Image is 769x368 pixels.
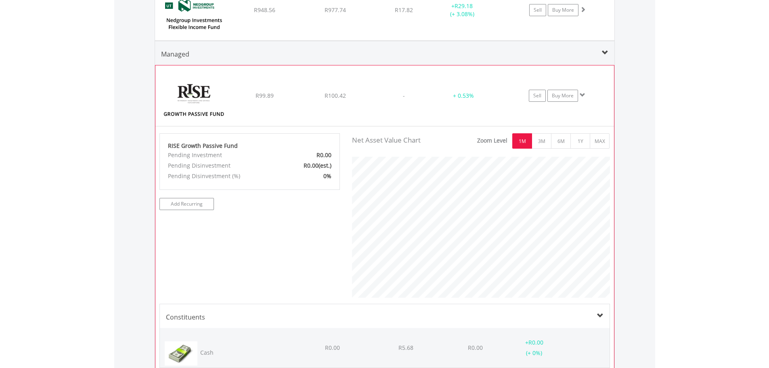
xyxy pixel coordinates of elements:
span: Net Asset Value Chart [352,135,421,145]
div: (est.) [279,160,337,171]
img: Cash.png [165,341,197,366]
a: Add Recurring [159,198,214,210]
span: R977.74 [325,6,346,14]
span: R100.42 [325,92,346,99]
div: + (+ 3.08%) [432,2,493,18]
span: Zoom Level [477,137,511,144]
div: Pending Disinvestment (%) [162,171,279,181]
button: MAX [590,133,610,149]
div: Pending Disinvestment [162,160,279,171]
a: Buy More [548,4,578,16]
div: + 0.53% [438,92,489,100]
span: R0.00 [528,339,543,346]
button: 1Y [570,133,590,149]
button: 1M [512,133,532,149]
span: R5.68 [398,344,413,351]
span: R0.00 [325,344,340,351]
span: R0.00 [316,151,331,159]
span: R948.56 [254,6,275,14]
button: 3M [532,133,551,149]
span: R29.18 [455,2,473,10]
span: R17.82 [395,6,413,14]
span: Managed [161,50,189,59]
a: Sell [529,4,546,16]
div: Cash [200,349,214,357]
div: + (+ 0%) [503,337,566,358]
a: Sell [529,90,546,102]
img: RISE%20Growth%20Passive%20Fund.png [159,76,229,124]
div: Pending Investment [162,150,279,160]
a: Buy More [547,90,578,102]
span: R0.00 [304,162,318,169]
div: RISE Growth Passive Fund [168,142,332,150]
span: R0.00 [468,344,483,351]
span: Constituents [166,313,205,322]
span: - [403,92,405,99]
span: R99.89 [256,92,274,99]
div: 0% [279,171,337,181]
button: 6M [551,133,571,149]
